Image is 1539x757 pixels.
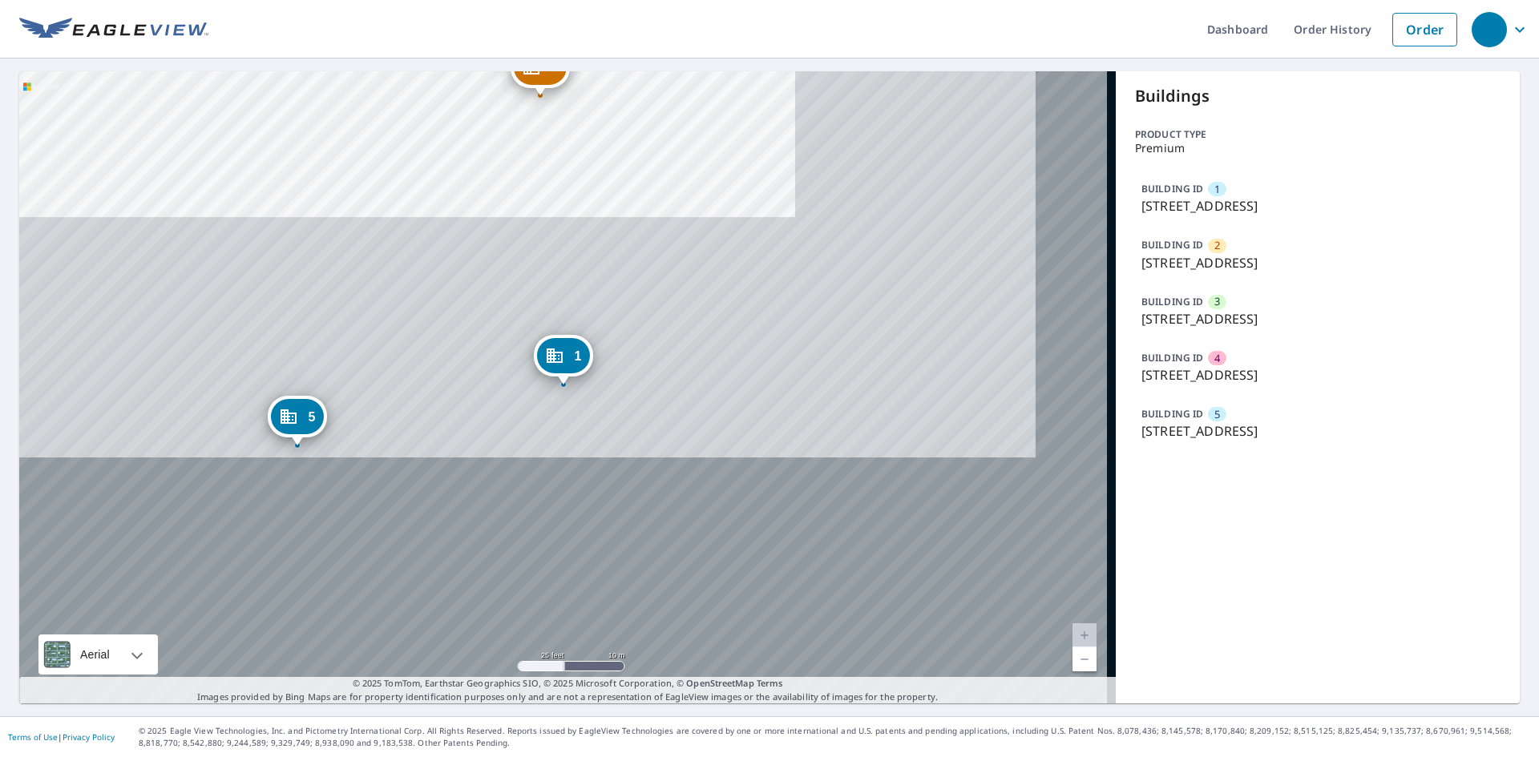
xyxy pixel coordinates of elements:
p: BUILDING ID [1141,238,1203,252]
p: Images provided by Bing Maps are for property identification purposes only and are not a represen... [19,677,1116,703]
span: 2 [1214,238,1220,253]
div: Aerial [75,634,115,674]
span: 3 [1214,294,1220,309]
span: 5 [1214,407,1220,422]
a: Order [1392,13,1457,46]
p: | [8,732,115,742]
p: Buildings [1135,84,1501,108]
a: Privacy Policy [63,731,115,743]
a: OpenStreetMap [686,677,753,689]
p: BUILDING ID [1141,182,1203,195]
p: [STREET_ADDRESS] [1141,196,1494,215]
span: 4 [1214,351,1220,366]
a: Terms of Use [8,731,58,743]
p: [STREET_ADDRESS] [1141,309,1494,328]
a: Current Level 20, Zoom Out [1072,647,1097,671]
span: 1 [574,350,581,362]
span: 5 [309,411,316,423]
div: Dropped pin, building 5, Commercial property, 750 W Elkcam Circle Marco Island, FL 34145-2212 [268,396,327,445]
p: BUILDING ID [1141,351,1203,364]
p: BUILDING ID [1141,407,1203,421]
div: Dropped pin, building 2, Commercial property, 750 W Elkcam Cir Marco Island, FL 34145 [511,46,570,96]
p: Product type [1135,127,1501,142]
p: © 2025 Eagle View Technologies, Inc. and Pictometry International Corp. All Rights Reserved. Repo... [139,725,1531,749]
span: 1 [1214,182,1220,197]
p: [STREET_ADDRESS] [1141,253,1494,272]
span: © 2025 TomTom, Earthstar Geographics SIO, © 2025 Microsoft Corporation, © [353,677,783,691]
img: EV Logo [19,18,208,42]
div: Aerial [38,634,158,674]
p: [STREET_ADDRESS] [1141,421,1494,441]
a: Terms [757,677,783,689]
p: Premium [1135,142,1501,155]
p: [STREET_ADDRESS] [1141,365,1494,385]
span: 2 [551,61,559,73]
div: Dropped pin, building 1, Commercial property, 730 W Elkcam Cir Marco Island, FL 34145 [533,335,592,385]
p: BUILDING ID [1141,295,1203,308]
a: Current Level 20, Zoom In Disabled [1072,623,1097,647]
